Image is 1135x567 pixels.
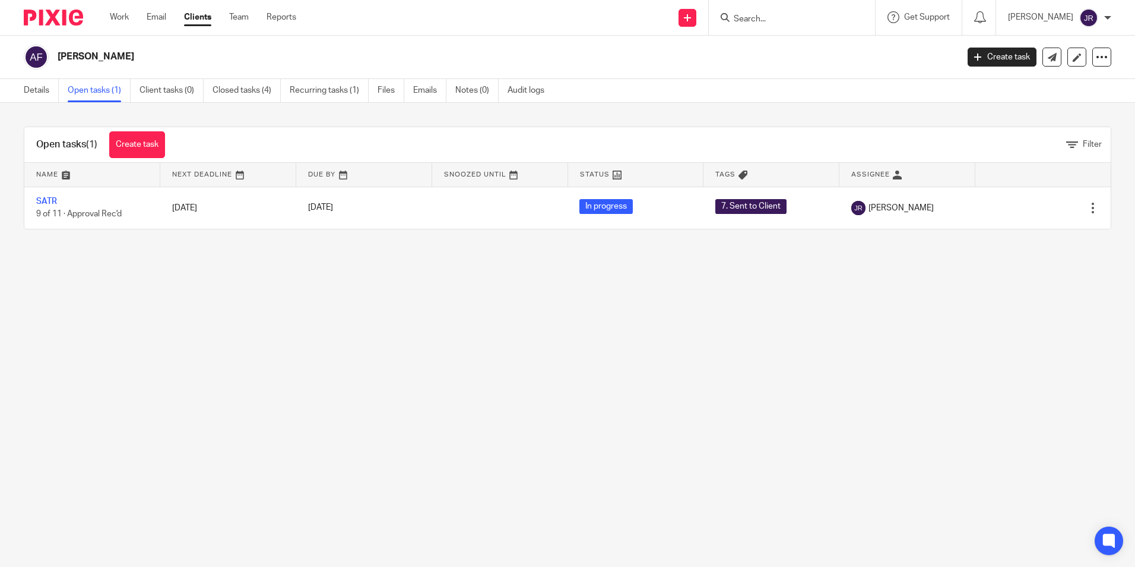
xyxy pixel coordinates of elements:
a: Clients [184,11,211,23]
span: Tags [715,171,735,178]
span: Get Support [904,13,950,21]
a: Create task [968,48,1036,67]
a: Client tasks (0) [140,79,204,102]
a: Files [378,79,404,102]
img: svg%3E [24,45,49,70]
span: 7. Sent to Client [715,199,787,214]
a: Reports [267,11,296,23]
img: Pixie [24,10,83,26]
td: [DATE] [160,187,296,229]
a: Team [229,11,249,23]
a: Closed tasks (4) [213,79,281,102]
a: Recurring tasks (1) [290,79,369,102]
img: svg%3E [851,201,865,215]
img: svg%3E [1079,8,1098,27]
span: Snoozed Until [444,171,506,178]
a: Notes (0) [455,79,499,102]
span: In progress [579,199,633,214]
a: Emails [413,79,446,102]
span: [DATE] [308,204,333,212]
a: Work [110,11,129,23]
span: (1) [86,140,97,149]
span: 9 of 11 · Approval Rec'd [36,210,122,218]
h2: [PERSON_NAME] [58,51,771,63]
span: [PERSON_NAME] [868,202,934,214]
a: Details [24,79,59,102]
a: Open tasks (1) [68,79,131,102]
input: Search [733,14,839,25]
p: [PERSON_NAME] [1008,11,1073,23]
span: Filter [1083,140,1102,149]
a: Create task [109,131,165,158]
a: Email [147,11,166,23]
h1: Open tasks [36,138,97,151]
span: Status [580,171,610,178]
a: SATR [36,197,57,206]
a: Audit logs [508,79,553,102]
